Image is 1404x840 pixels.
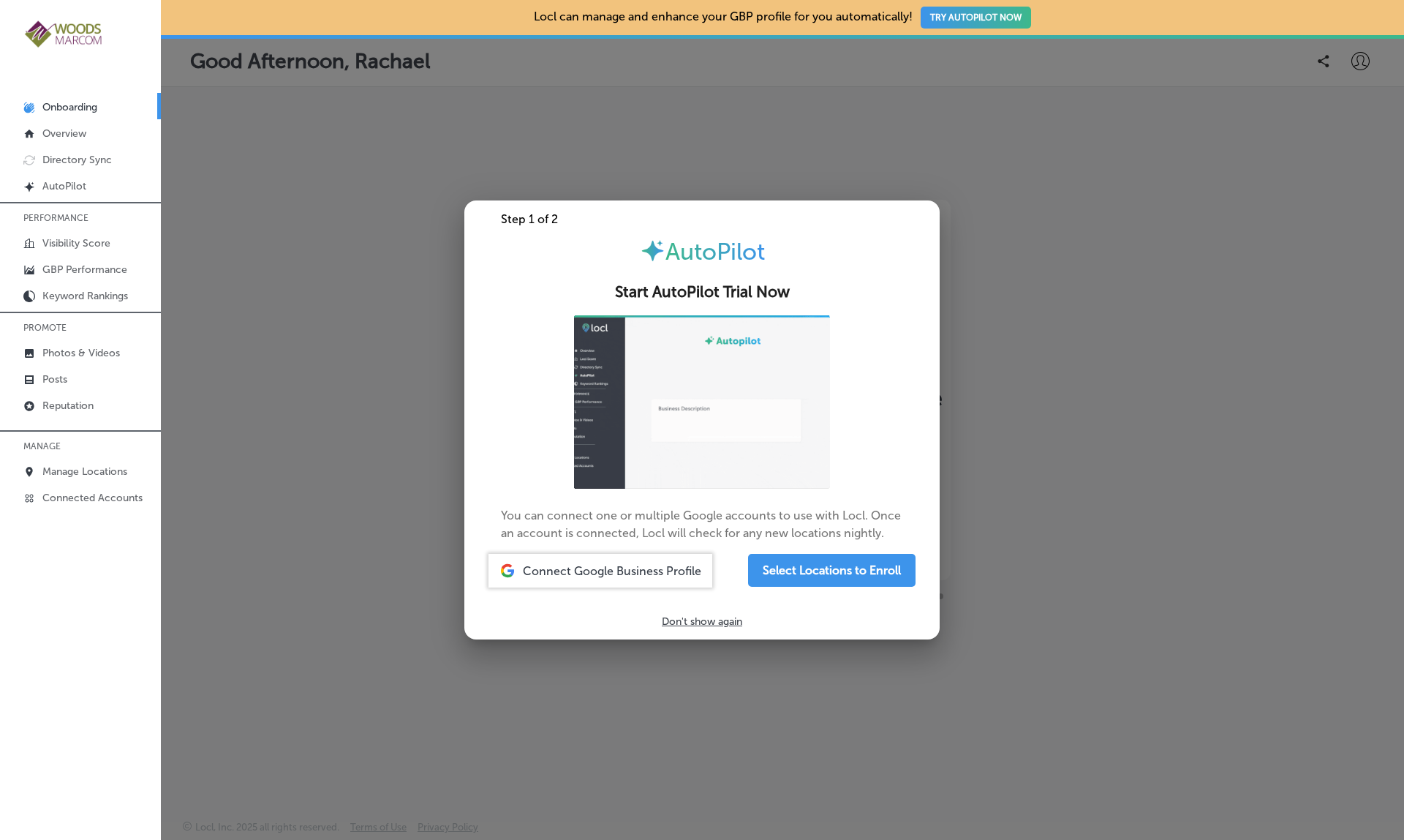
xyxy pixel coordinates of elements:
[42,290,128,302] p: Keyword Rankings
[42,154,112,166] p: Directory Sync
[42,492,143,504] p: Connected Accounts
[574,315,830,489] img: ap-gif
[523,564,701,578] span: Connect Google Business Profile
[42,101,97,113] p: Onboarding
[42,237,110,250] p: Visibility Score
[23,19,104,49] img: 4a29b66a-e5ec-43cd-850c-b989ed1601aaLogo_Horizontal_BerryOlive_1000.jpg
[921,7,1031,29] button: TRY AUTOPILOT NOW
[42,263,127,276] p: GBP Performance
[662,615,742,628] p: Don't show again
[748,554,916,587] button: Select Locations to Enroll
[42,127,86,140] p: Overview
[501,315,903,542] p: You can connect one or multiple Google accounts to use with Locl. Once an account is connected, L...
[464,212,940,226] div: Step 1 of 2
[42,373,67,386] p: Posts
[42,400,94,412] p: Reputation
[482,283,922,301] h2: Start AutoPilot Trial Now
[640,238,665,263] img: autopilot-icon
[665,238,765,266] span: AutoPilot
[42,465,127,478] p: Manage Locations
[42,180,86,192] p: AutoPilot
[42,347,120,359] p: Photos & Videos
